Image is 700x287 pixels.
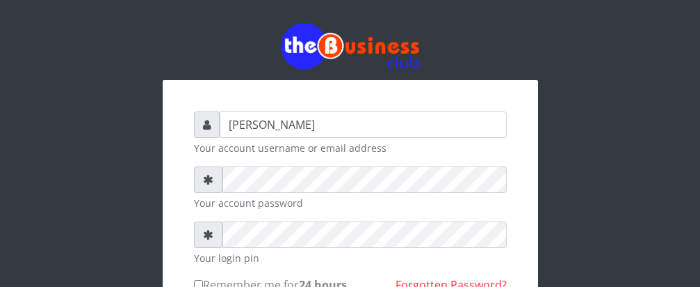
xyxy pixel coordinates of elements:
[220,111,507,138] input: Username or email address
[194,196,507,210] small: Your account password
[194,141,507,155] small: Your account username or email address
[194,251,507,265] small: Your login pin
